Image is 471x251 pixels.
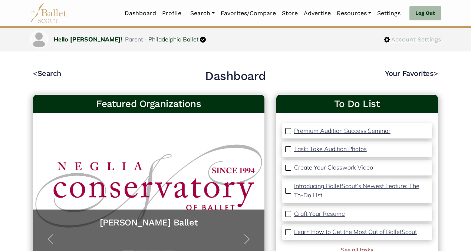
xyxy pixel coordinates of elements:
[409,6,441,21] a: Log Out
[144,36,147,43] span: -
[294,144,367,154] a: Task: Take Audition Photos
[33,68,37,78] code: <
[390,35,441,44] span: Account Settings
[54,36,122,43] a: Hello [PERSON_NAME]!
[187,6,218,21] a: Search
[294,209,345,219] a: Craft Your Resume
[31,31,47,48] img: profile picture
[294,181,429,200] a: Introducing BalletScout’s Newest Feature: The To-Do List
[294,227,417,237] a: Learn How to Get the Most Out of BalletScout
[33,69,61,78] a: <Search
[385,69,438,78] a: Your Favorites>
[282,98,432,110] a: To Do List
[434,68,438,78] code: >
[384,35,441,44] a: Account Settings
[294,145,367,153] p: Task: Take Audition Photos
[334,6,374,21] a: Resources
[39,98,258,110] h3: Featured Organizations
[205,68,266,84] h2: Dashboard
[122,6,159,21] a: Dashboard
[294,228,417,235] p: Learn How to Get the Most Out of BalletScout
[294,126,391,136] a: Premium Audition Success Seminar
[279,6,301,21] a: Store
[294,210,345,217] p: Craft Your Resume
[294,182,419,199] p: Introducing BalletScout’s Newest Feature: The To-Do List
[294,127,391,134] p: Premium Audition Success Seminar
[159,6,184,21] a: Profile
[294,163,373,173] a: Create Your Classwork Video
[148,36,198,43] a: Philadelphia Ballet
[374,6,404,21] a: Settings
[40,217,257,228] a: [PERSON_NAME] Ballet
[294,164,373,171] p: Create Your Classwork Video
[218,6,279,21] a: Favorites/Compare
[301,6,334,21] a: Advertise
[125,36,143,43] span: Parent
